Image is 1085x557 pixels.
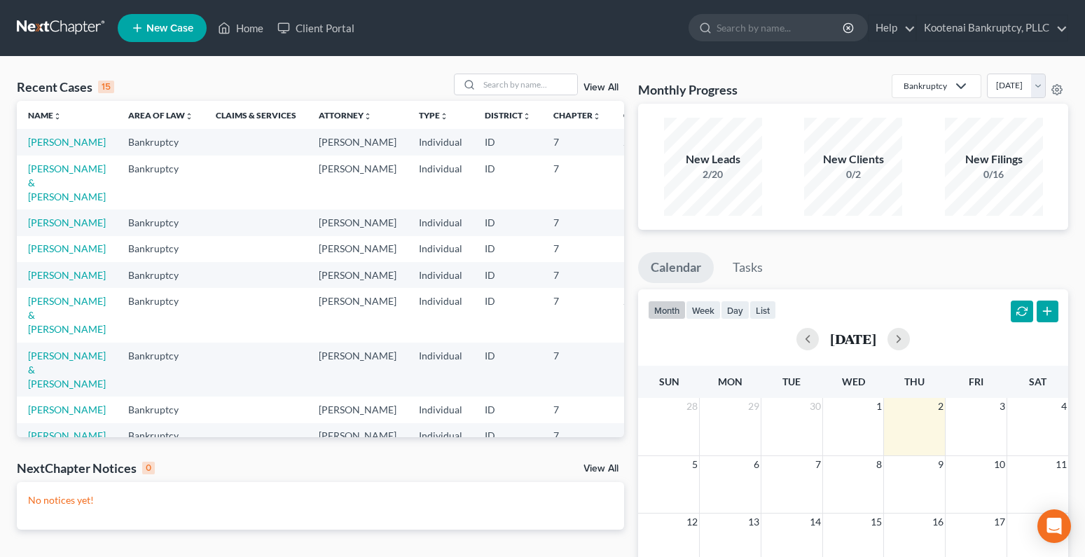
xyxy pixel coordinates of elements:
[612,423,679,449] td: 25-20188
[307,288,408,342] td: [PERSON_NAME]
[612,129,679,155] td: 25-20310
[717,15,845,41] input: Search by name...
[917,15,1067,41] a: Kootenai Bankruptcy, PLLC
[408,262,474,288] td: Individual
[17,460,155,476] div: NextChapter Notices
[523,112,531,121] i: unfold_more
[583,464,618,474] a: View All
[664,167,762,181] div: 2/20
[364,112,372,121] i: unfold_more
[937,398,945,415] span: 2
[808,514,822,530] span: 14
[205,101,307,129] th: Claims & Services
[440,112,448,121] i: unfold_more
[1060,398,1068,415] span: 4
[998,398,1007,415] span: 3
[474,423,542,449] td: ID
[117,262,205,288] td: Bankruptcy
[904,80,947,92] div: Bankruptcy
[1054,456,1068,473] span: 11
[593,112,601,121] i: unfold_more
[686,301,721,319] button: week
[945,151,1043,167] div: New Filings
[542,397,612,422] td: 7
[804,167,902,181] div: 0/2
[408,129,474,155] td: Individual
[307,262,408,288] td: [PERSON_NAME]
[408,423,474,449] td: Individual
[117,209,205,235] td: Bankruptcy
[485,110,531,121] a: Districtunfold_more
[474,236,542,262] td: ID
[28,493,613,507] p: No notices yet!
[931,514,945,530] span: 16
[117,423,205,449] td: Bankruptcy
[752,456,761,473] span: 6
[28,350,106,390] a: [PERSON_NAME] & [PERSON_NAME]
[869,15,915,41] a: Help
[28,136,106,148] a: [PERSON_NAME]
[638,81,738,98] h3: Monthly Progress
[28,429,106,441] a: [PERSON_NAME]
[17,78,114,95] div: Recent Cases
[542,129,612,155] td: 7
[307,423,408,449] td: [PERSON_NAME]
[659,376,679,387] span: Sun
[904,376,925,387] span: Thu
[542,262,612,288] td: 7
[1037,509,1071,543] div: Open Intercom Messenger
[542,288,612,342] td: 7
[479,74,577,95] input: Search by name...
[993,456,1007,473] span: 10
[307,343,408,397] td: [PERSON_NAME]
[945,167,1043,181] div: 0/16
[623,110,668,121] a: Case Nounfold_more
[408,156,474,209] td: Individual
[969,376,983,387] span: Fri
[875,398,883,415] span: 1
[993,514,1007,530] span: 17
[721,301,749,319] button: day
[408,236,474,262] td: Individual
[307,156,408,209] td: [PERSON_NAME]
[814,456,822,473] span: 7
[146,23,193,34] span: New Case
[782,376,801,387] span: Tue
[648,301,686,319] button: month
[1029,376,1046,387] span: Sat
[408,343,474,397] td: Individual
[28,404,106,415] a: [PERSON_NAME]
[842,376,865,387] span: Wed
[117,156,205,209] td: Bankruptcy
[691,456,699,473] span: 5
[749,301,776,319] button: list
[937,456,945,473] span: 9
[28,163,106,202] a: [PERSON_NAME] & [PERSON_NAME]
[142,462,155,474] div: 0
[685,398,699,415] span: 28
[830,331,876,346] h2: [DATE]
[28,216,106,228] a: [PERSON_NAME]
[98,81,114,93] div: 15
[474,156,542,209] td: ID
[720,252,775,283] a: Tasks
[474,288,542,342] td: ID
[664,151,762,167] div: New Leads
[808,398,822,415] span: 30
[542,209,612,235] td: 7
[804,151,902,167] div: New Clients
[638,252,714,283] a: Calendar
[270,15,361,41] a: Client Portal
[747,398,761,415] span: 29
[211,15,270,41] a: Home
[474,397,542,422] td: ID
[319,110,372,121] a: Attorneyunfold_more
[185,112,193,121] i: unfold_more
[307,236,408,262] td: [PERSON_NAME]
[128,110,193,121] a: Area of Lawunfold_more
[542,236,612,262] td: 7
[685,514,699,530] span: 12
[28,242,106,254] a: [PERSON_NAME]
[117,129,205,155] td: Bankruptcy
[875,456,883,473] span: 8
